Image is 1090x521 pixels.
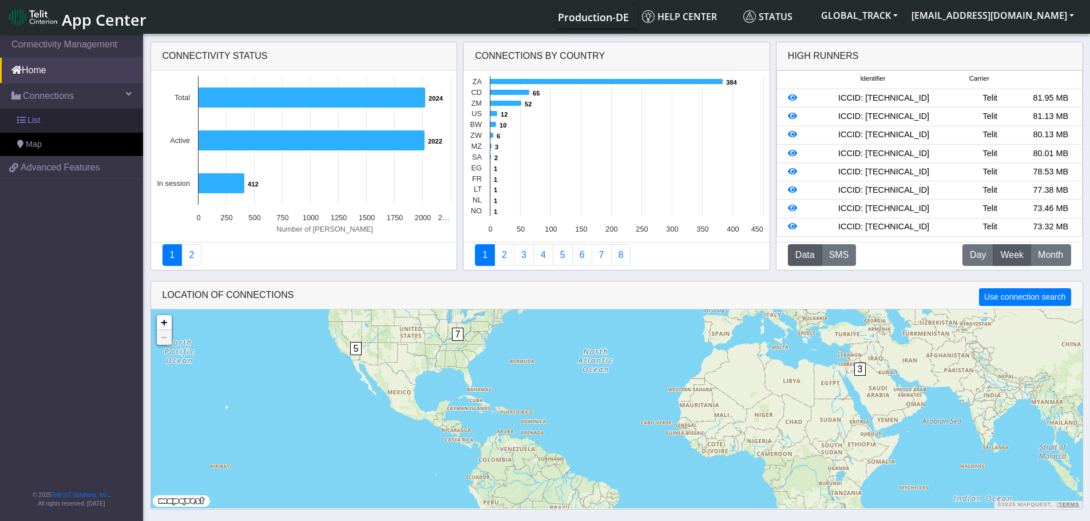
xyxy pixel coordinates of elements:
text: ZA [473,77,482,86]
nav: Summary paging [475,244,758,266]
text: SA [472,153,482,161]
div: Telit [960,166,1020,178]
text: 1 [494,208,497,215]
text: MZ [471,142,482,150]
text: 384 [726,79,737,86]
div: Telit [960,202,1020,215]
text: 250 [636,225,648,233]
span: Production-DE [558,10,629,24]
button: [EMAIL_ADDRESS][DOMAIN_NAME] [905,5,1081,26]
text: 1500 [358,213,374,222]
text: 1 [494,197,497,204]
a: 14 Days Trend [572,244,592,266]
span: Connections [23,89,74,103]
span: Identifier [860,74,885,83]
text: 6 [497,133,500,140]
div: High Runners [788,49,859,63]
text: 0 [196,213,200,222]
text: 0 [489,225,493,233]
text: LT [474,185,482,193]
div: ©2025 MapQuest, | [994,501,1082,508]
text: 1 [494,165,497,172]
a: Zoom in [157,315,172,330]
text: 2000 [414,213,430,222]
div: 73.46 MB [1020,202,1081,215]
div: Telit [960,221,1020,233]
text: 300 [666,225,678,233]
div: Connections By Country [463,42,770,70]
text: ZM [471,99,482,108]
text: NO [471,206,482,215]
a: Connections By Carrier [533,244,553,266]
div: ICCID: [TECHNICAL_ID] [808,148,960,160]
div: 78.53 MB [1020,166,1081,178]
div: 73.32 MB [1020,221,1081,233]
text: FR [472,174,482,183]
span: 5 [350,342,362,355]
text: 10 [500,122,506,129]
text: 1 [494,186,497,193]
span: Day [970,248,986,262]
a: Carrier [494,244,514,266]
a: Usage by Carrier [553,244,573,266]
text: 2022 [428,138,442,145]
button: Month [1030,244,1071,266]
text: BW [470,120,483,129]
text: In session [157,179,190,188]
span: Map [26,138,42,151]
div: Telit [960,92,1020,105]
div: Connectivity status [151,42,457,70]
button: Data [788,244,822,266]
text: 412 [248,181,259,188]
text: 65 [533,90,540,97]
div: ICCID: [TECHNICAL_ID] [808,129,960,141]
text: 1250 [330,213,346,222]
text: NL [473,196,482,204]
text: 1 [494,176,497,183]
button: Use connection search [979,288,1071,306]
span: App Center [62,9,146,30]
a: App Center [9,5,145,29]
text: US [471,109,482,118]
text: 2024 [429,95,443,102]
button: Week [993,244,1031,266]
img: logo-telit-cinterion-gw-new.png [9,8,57,26]
text: 12 [501,111,508,118]
text: 200 [605,225,617,233]
button: SMS [822,244,857,266]
a: Usage per Country [514,244,534,266]
text: 2 [494,154,498,161]
text: 450 [751,225,763,233]
a: Status [739,5,814,28]
div: 81.95 MB [1020,92,1081,105]
a: Zoom out [157,330,172,345]
a: Telit IoT Solutions, Inc. [51,492,109,498]
text: Total [174,93,189,102]
text: 3 [495,144,498,150]
text: 350 [696,225,708,233]
text: 100 [545,225,557,233]
span: Month [1038,248,1063,262]
text: 1750 [386,213,402,222]
text: 500 [248,213,260,222]
text: 250 [220,213,232,222]
div: 80.13 MB [1020,129,1081,141]
div: 77.38 MB [1020,184,1081,197]
span: 3 [854,363,866,376]
div: Telit [960,148,1020,160]
div: Telit [960,184,1020,197]
div: ICCID: [TECHNICAL_ID] [808,92,960,105]
div: 81.13 MB [1020,110,1081,123]
div: ICCID: [TECHNICAL_ID] [808,221,960,233]
text: 52 [525,101,532,108]
span: Status [743,10,792,23]
nav: Summary paging [162,244,446,266]
text: Number of [PERSON_NAME] [276,225,373,233]
span: Advanced Features [21,161,100,174]
text: 750 [276,213,288,222]
div: Telit [960,110,1020,123]
text: CD [471,88,482,97]
button: Day [962,244,993,266]
a: Connectivity status [162,244,183,266]
text: 400 [727,225,739,233]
